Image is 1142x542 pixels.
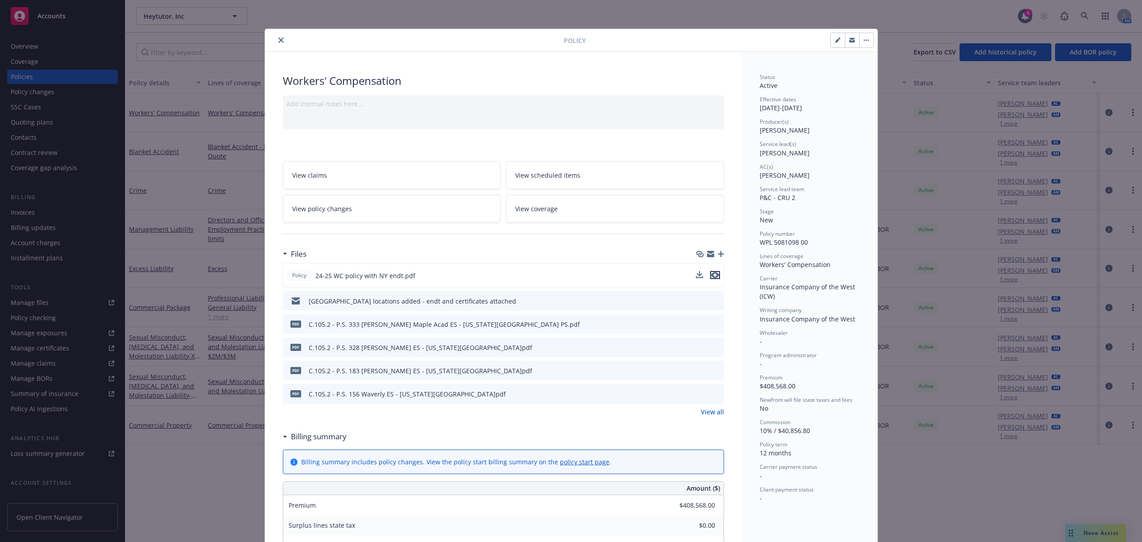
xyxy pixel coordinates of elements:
[760,275,778,282] span: Carrier
[315,271,415,280] span: 24-25 WC policy with NY endt.pdf
[283,431,347,442] div: Billing summary
[283,248,306,260] div: Files
[760,486,814,493] span: Client payment status
[515,171,580,180] span: View scheduled items
[290,367,301,374] span: pdf
[698,296,705,306] button: download file
[710,271,720,280] button: preview file
[760,329,788,337] span: Wholesaler
[760,463,817,471] span: Carrier payment status
[698,389,705,399] button: download file
[712,320,720,329] button: preview file
[760,404,768,413] span: No
[309,343,532,352] div: C.105.2 - P.S. 328 [PERSON_NAME] ES - [US_STATE][GEOGRAPHIC_DATA]pdf
[560,458,609,466] a: policy start page
[760,230,795,238] span: Policy number
[292,171,327,180] span: View claims
[760,96,860,113] div: [DATE] - [DATE]
[712,389,720,399] button: preview file
[309,320,580,329] div: C.105.2 - P.S. 333 [PERSON_NAME] Maple Acad ES - [US_STATE][GEOGRAPHIC_DATA] PS.pdf
[564,36,586,45] span: Policy
[286,99,720,108] div: Add internal notes here...
[309,366,532,375] div: C.105.2 - P.S. 183 [PERSON_NAME] ES - [US_STATE][GEOGRAPHIC_DATA]pdf
[701,407,724,417] a: View all
[290,271,308,279] span: Policy
[515,204,558,213] span: View coverage
[662,499,720,512] input: 0.00
[760,449,791,457] span: 12 months
[760,315,855,323] span: Insurance Company of the West
[283,73,724,88] div: Workers' Compensation
[760,171,810,179] span: [PERSON_NAME]
[309,296,516,306] div: [GEOGRAPHIC_DATA] locations added - endt and certificates attached
[760,208,774,215] span: Stage
[290,390,301,397] span: pdf
[760,441,787,448] span: Policy term
[760,260,860,269] div: Workers' Compensation
[506,195,724,223] a: View coverage
[760,252,803,260] span: Lines of coverage
[712,343,720,352] button: preview file
[760,418,790,426] span: Commission
[760,374,782,381] span: Premium
[760,140,796,148] span: Service lead(s)
[760,306,802,314] span: Writing company
[698,343,705,352] button: download file
[760,238,808,246] span: WPL 5081098 00
[292,204,352,213] span: View policy changes
[290,344,301,350] span: pdf
[712,366,720,375] button: preview file
[696,271,703,278] button: download file
[710,271,720,279] button: preview file
[760,185,804,193] span: Service lead team
[760,471,762,480] span: -
[309,389,506,399] div: C.105.2 - P.S. 156 Waverly ES - [US_STATE][GEOGRAPHIC_DATA]pdf
[760,163,773,171] span: AC(s)
[760,382,795,390] span: $408,568.00
[760,494,762,502] span: -
[760,118,789,125] span: Producer(s)
[760,337,762,346] span: -
[289,501,316,509] span: Premium
[760,396,852,404] span: Newfront will file state taxes and fees
[283,161,501,189] a: View claims
[276,35,286,46] button: close
[698,366,705,375] button: download file
[760,126,810,134] span: [PERSON_NAME]
[696,271,703,280] button: download file
[760,283,857,300] span: Insurance Company of the West (ICW)
[760,96,796,103] span: Effective dates
[662,519,720,532] input: 0.00
[760,216,773,224] span: New
[760,426,810,435] span: 10% / $40,856.80
[698,320,705,329] button: download file
[760,351,817,359] span: Program administrator
[760,149,810,157] span: [PERSON_NAME]
[290,321,301,327] span: pdf
[506,161,724,189] a: View scheduled items
[301,457,611,467] div: Billing summary includes policy changes. View the policy start billing summary on the .
[291,431,347,442] h3: Billing summary
[687,484,720,493] span: Amount ($)
[289,521,355,529] span: Surplus lines state tax
[760,193,795,202] span: P&C - CRU 2
[760,73,775,81] span: Status
[291,248,306,260] h3: Files
[760,81,778,90] span: Active
[283,195,501,223] a: View policy changes
[712,296,720,306] button: preview file
[760,359,762,368] span: -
